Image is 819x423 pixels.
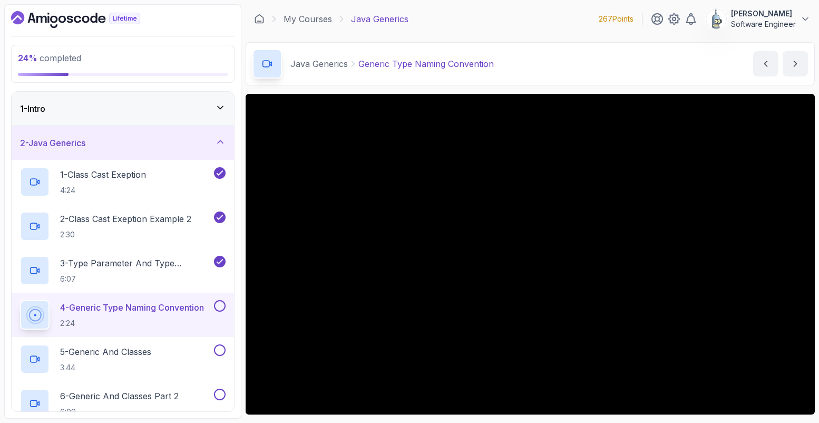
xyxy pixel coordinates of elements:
[351,13,408,25] p: Java Generics
[753,51,778,76] button: previous content
[12,126,234,160] button: 2-Java Generics
[60,301,204,314] p: 4 - Generic Type Naming Convention
[60,213,191,225] p: 2 - Class Cast Exeption Example 2
[60,390,179,402] p: 6 - Generic And Classes Part 2
[254,14,265,24] a: Dashboard
[706,8,811,30] button: user profile image[PERSON_NAME]Software Engineer
[20,211,226,241] button: 2-Class Cast Exeption Example 22:30
[20,137,85,149] h3: 2 - Java Generics
[20,344,226,374] button: 5-Generic And Classes3:44
[60,407,179,417] p: 6:09
[60,168,146,181] p: 1 - Class Cast Exeption
[731,8,796,19] p: [PERSON_NAME]
[20,389,226,418] button: 6-Generic And Classes Part 26:09
[12,92,234,126] button: 1-Intro
[20,167,226,197] button: 1-Class Cast Exeption4:24
[20,256,226,285] button: 3-Type Parameter And Type Argument6:07
[20,102,45,115] h3: 1 - Intro
[60,345,151,358] p: 5 - Generic And Classes
[18,53,81,63] span: completed
[599,14,633,24] p: 267 Points
[284,13,332,25] a: My Courses
[18,53,37,63] span: 24 %
[60,274,212,284] p: 6:07
[706,9,726,29] img: user profile image
[358,57,494,70] p: Generic Type Naming Convention
[290,57,348,70] p: Java Generics
[20,300,226,330] button: 4-Generic Type Naming Convention2:24
[783,51,808,76] button: next content
[60,257,212,270] p: 3 - Type Parameter And Type Argument
[246,94,815,415] iframe: 4 - Generic Type Naming Convention
[11,11,164,28] a: Dashboard
[731,19,796,30] p: Software Engineer
[60,318,204,329] p: 2:24
[60,185,146,196] p: 4:24
[60,229,191,240] p: 2:30
[60,362,151,373] p: 3:44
